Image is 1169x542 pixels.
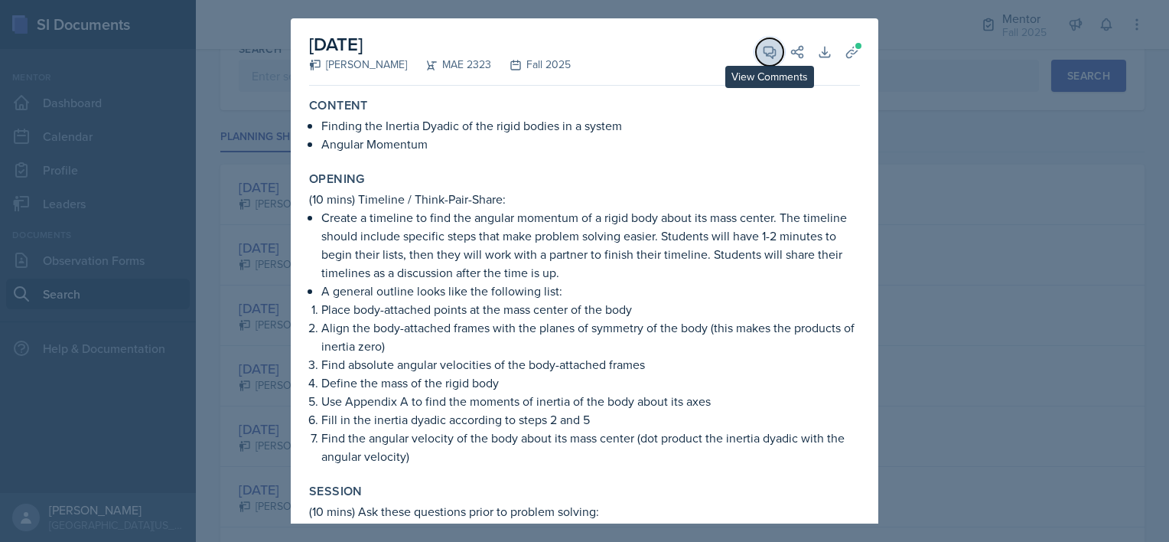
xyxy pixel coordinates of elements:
[321,318,860,355] p: Align the body-attached frames with the planes of symmetry of the body (this makes the products o...
[321,392,860,410] p: Use Appendix A to find the moments of inertia of the body about its axes
[309,171,365,187] label: Opening
[321,429,860,465] p: Find the angular velocity of the body about its mass center (dot product the inertia dyadic with ...
[321,521,860,539] p: Why do we align the body-attached frame with the planes of symmetry of the body?
[321,300,860,318] p: Place body-attached points at the mass center of the body
[321,282,860,300] p: A general outline looks like the following list:
[321,355,860,374] p: Find absolute angular velocities of the body-attached frames
[309,98,368,113] label: Content
[321,208,860,282] p: Create a timeline to find the angular momentum of a rigid body about its mass center. The timelin...
[309,484,363,499] label: Session
[321,135,860,153] p: Angular Momentum
[309,502,860,521] p: (10 mins) Ask these questions prior to problem solving:
[321,116,860,135] p: Finding the Inertia Dyadic of the rigid bodies in a system
[756,38,783,66] button: View Comments
[491,57,571,73] div: Fall 2025
[407,57,491,73] div: MAE 2323
[309,31,571,58] h2: [DATE]
[321,374,860,392] p: Define the mass of the rigid body
[309,190,860,208] p: (10 mins) Timeline / Think-Pair-Share:
[321,410,860,429] p: Fill in the inertia dyadic according to steps 2 and 5
[309,57,407,73] div: [PERSON_NAME]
